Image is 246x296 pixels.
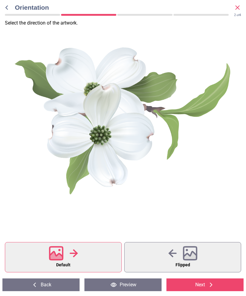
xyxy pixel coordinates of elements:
span: Flipped [176,261,190,269]
button: Preview [84,278,162,291]
span: Default [56,261,70,269]
button: Default [5,242,122,272]
p: Select the direction of the artwork . [5,20,246,26]
button: Flipped [124,242,241,272]
button: Next [166,278,244,291]
span: Orientation [15,3,234,12]
button: Back [2,278,80,291]
div: of 4 [234,13,241,17]
span: 2 [234,13,236,17]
